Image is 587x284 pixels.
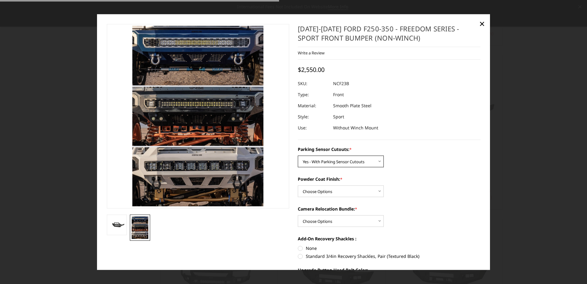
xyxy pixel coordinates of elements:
span: × [479,17,485,30]
dd: Without Winch Mount [333,123,378,134]
dd: Sport [333,112,344,123]
img: 2023-2025 Ford F250-350 - Freedom Series - Sport Front Bumper (non-winch) [109,221,125,229]
dd: NCF23B [333,78,349,89]
img: Multiple lighting options [132,216,148,239]
dd: Front [333,89,344,101]
dt: Material: [298,101,328,112]
label: None [298,245,480,252]
dt: Use: [298,123,328,134]
a: Write a Review [298,50,325,56]
label: Add-On Recovery Shackles : [298,236,480,242]
a: Close [477,19,487,29]
dt: Style: [298,112,328,123]
label: Powder Coat Finish: [298,176,480,183]
dt: Type: [298,89,328,101]
iframe: Chat Widget [556,254,587,284]
span: $2,550.00 [298,66,325,74]
a: 2023-2025 Ford F250-350 - Freedom Series - Sport Front Bumper (non-winch) [107,24,290,208]
label: Parking Sensor Cutouts: [298,146,480,153]
label: Upgrade Button Head Bolt Color: [298,267,480,274]
h1: [DATE]-[DATE] Ford F250-350 - Freedom Series - Sport Front Bumper (non-winch) [298,24,480,47]
label: Camera Relocation Bundle: [298,206,480,212]
label: Standard 3/4in Recovery Shackles, Pair (Textured Black) [298,253,480,260]
dt: SKU: [298,78,328,89]
dd: Smooth Plate Steel [333,101,371,112]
